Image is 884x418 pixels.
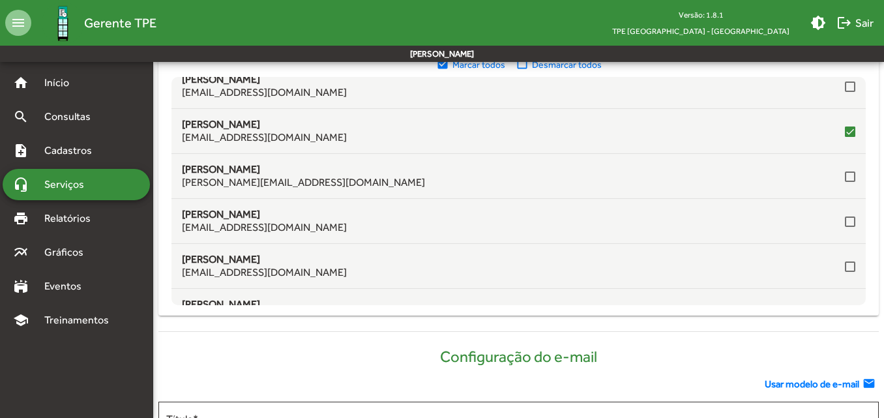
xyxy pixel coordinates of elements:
mat-icon: headset_mic [13,177,29,192]
div: Versão: 1.8.1 [602,7,800,23]
h4: Configuração do e-mail [158,348,879,366]
mat-icon: school [13,312,29,328]
a: Gerente TPE [31,2,156,44]
mat-icon: check_box [436,57,452,72]
span: Sair [836,11,874,35]
mat-icon: brightness_medium [810,15,826,31]
span: [PERSON_NAME] [182,298,347,311]
mat-icon: home [13,75,29,91]
span: Início [37,75,88,91]
mat-icon: search [13,109,29,125]
span: [EMAIL_ADDRESS][DOMAIN_NAME] [182,221,347,234]
span: Cadastros [37,143,109,158]
mat-icon: note_add [13,143,29,158]
span: [EMAIL_ADDRESS][DOMAIN_NAME] [182,86,347,99]
mat-icon: menu [5,10,31,36]
span: Consultas [37,109,108,125]
span: Desmarcar todos [532,58,602,71]
span: Relatórios [37,211,108,226]
button: Sair [831,11,879,35]
span: [PERSON_NAME] [182,118,347,131]
img: Logo [42,2,84,44]
span: [EMAIL_ADDRESS][DOMAIN_NAME] [182,131,347,144]
span: [PERSON_NAME] [182,73,347,86]
span: Gerente TPE [84,12,156,33]
mat-icon: email [862,377,879,391]
span: Marcar todos [452,58,505,71]
span: [PERSON_NAME][EMAIL_ADDRESS][DOMAIN_NAME] [182,176,425,189]
mat-icon: check_box_outline_blank [516,57,532,72]
span: Eventos [37,278,99,294]
span: Serviços [37,177,102,192]
span: [PERSON_NAME] [182,208,347,221]
div: Publicadores que irão receber esse e-mail [158,47,879,316]
span: [EMAIL_ADDRESS][DOMAIN_NAME] [182,266,347,279]
mat-icon: logout [836,15,852,31]
mat-icon: print [13,211,29,226]
span: [PERSON_NAME] [182,163,425,176]
mat-icon: multiline_chart [13,245,29,260]
span: Gráficos [37,245,101,260]
span: TPE [GEOGRAPHIC_DATA] - [GEOGRAPHIC_DATA] [602,23,800,39]
mat-icon: stadium [13,278,29,294]
span: [PERSON_NAME] [182,253,347,266]
span: Treinamentos [37,312,125,328]
span: Usar modelo de e-mail [765,377,859,392]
